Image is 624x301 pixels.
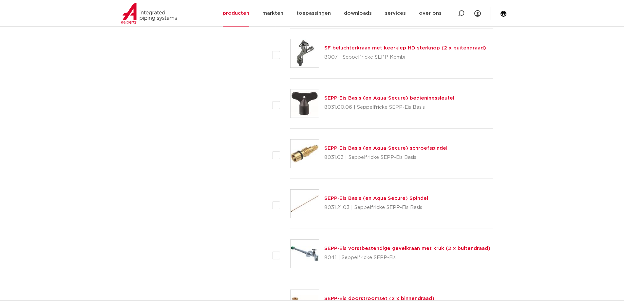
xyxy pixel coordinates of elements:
p: 8041 | Seppelfricke SEPP-Eis [324,253,490,263]
a: SF beluchterkraan met keerklep HD sterknop (2 x buitendraad) [324,46,486,50]
a: SEPP-Eis Basis (en Aqua Secure) Spindel [324,196,428,201]
p: 8031.21.03 | Seppelfricke SEPP-Eis Basis [324,202,428,213]
img: Thumbnail for SEPP-Eis Basis (en Aqua-Secure) schroefspindel [291,140,319,168]
p: 8007 | Seppelfricke SEPP Kombi [324,52,486,63]
img: Thumbnail for SEPP-Eis vorstbestendige gevelkraan met kruk (2 x buitendraad) [291,240,319,268]
a: SEPP-Eis vorstbestendige gevelkraan met kruk (2 x buitendraad) [324,246,490,251]
img: Thumbnail for SF beluchterkraan met keerklep HD sterknop (2 x buitendraad) [291,39,319,67]
img: Thumbnail for SEPP-Eis Basis (en Aqua Secure) Spindel [291,190,319,218]
a: SEPP-Eis Basis (en Aqua-Secure) bedieningssleutel [324,96,454,101]
p: 8031.00.06 | Seppelfricke SEPP-Eis Basis [324,102,454,113]
a: SEPP-Eis Basis (en Aqua-Secure) schroefspindel [324,146,447,151]
a: SEPP-Eis doorstroomset (2 x binnendraad) [324,296,434,301]
p: 8031.03 | Seppelfricke SEPP-Eis Basis [324,152,447,163]
img: Thumbnail for SEPP-Eis Basis (en Aqua-Secure) bedieningssleutel [291,89,319,118]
